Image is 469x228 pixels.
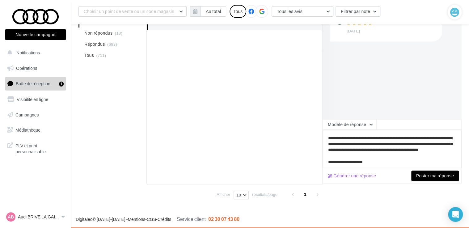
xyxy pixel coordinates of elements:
[4,62,67,75] a: Opérations
[17,97,48,102] span: Visibilité en ligne
[4,77,67,90] a: Boîte de réception1
[234,191,249,199] button: 10
[16,81,50,86] span: Boîte de réception
[277,9,302,14] span: Tous les avis
[300,189,310,199] span: 1
[18,214,59,220] p: Audi BRIVE LA GAILLARDE
[5,211,66,223] a: AB Audi BRIVE LA GAILLARDE
[15,112,39,117] span: Campagnes
[201,6,226,17] button: Au total
[208,216,239,222] span: 02 30 07 43 80
[128,217,145,222] a: Mentions
[190,6,226,17] button: Au total
[158,217,171,222] a: Crédits
[325,172,378,179] button: Générer une réponse
[217,192,230,197] span: Afficher
[4,124,67,137] a: Médiathèque
[4,139,67,157] a: PLV et print personnalisable
[8,214,14,220] span: AB
[84,30,112,36] span: Non répondus
[147,217,156,222] a: CGS
[84,41,105,47] span: Répondus
[78,6,187,17] button: Choisir un point de vente ou un code magasin
[336,6,380,17] button: Filtrer par note
[84,52,94,58] span: Tous
[4,93,67,106] a: Visibilité en ligne
[411,171,459,181] button: Poster ma réponse
[76,217,239,222] span: © [DATE]-[DATE] - - -
[15,127,40,133] span: Médiathèque
[236,192,241,197] span: 10
[76,217,92,222] a: Digitaleo
[177,216,206,222] span: Service client
[59,82,64,87] div: 1
[4,46,65,59] button: Notifications
[84,9,174,14] span: Choisir un point de vente ou un code magasin
[96,53,106,58] span: (711)
[347,28,360,34] span: [DATE]
[323,119,376,130] button: Modèle de réponse
[115,31,122,36] span: (18)
[16,50,40,55] span: Notifications
[16,65,37,71] span: Opérations
[15,141,64,155] span: PLV et print personnalisable
[5,29,66,40] button: Nouvelle campagne
[252,192,277,197] span: résultats/page
[448,207,463,222] div: Open Intercom Messenger
[272,6,333,17] button: Tous les avis
[4,108,67,121] a: Campagnes
[230,5,246,18] div: Tous
[107,42,117,47] span: (693)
